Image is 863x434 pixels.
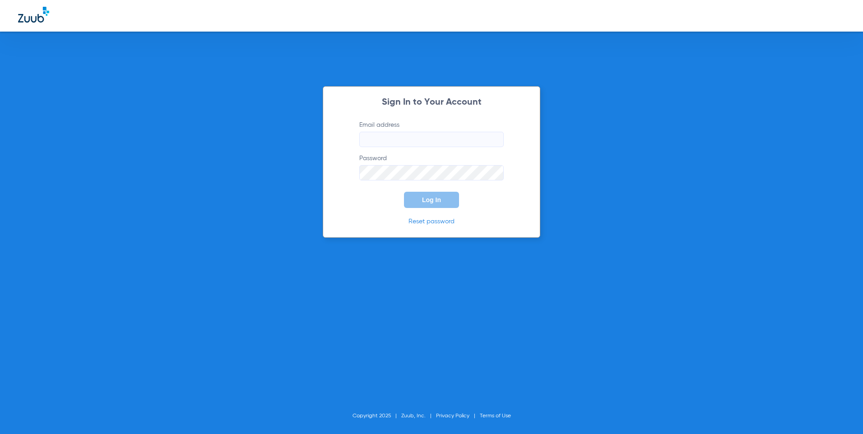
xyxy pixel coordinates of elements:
[346,98,517,107] h2: Sign In to Your Account
[353,411,401,420] li: Copyright 2025
[408,218,455,225] a: Reset password
[359,165,504,180] input: Password
[401,411,436,420] li: Zuub, Inc.
[480,413,511,419] a: Terms of Use
[422,196,441,203] span: Log In
[404,192,459,208] button: Log In
[18,7,49,23] img: Zuub Logo
[818,391,863,434] iframe: Chat Widget
[359,120,504,147] label: Email address
[436,413,469,419] a: Privacy Policy
[359,132,504,147] input: Email address
[359,154,504,180] label: Password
